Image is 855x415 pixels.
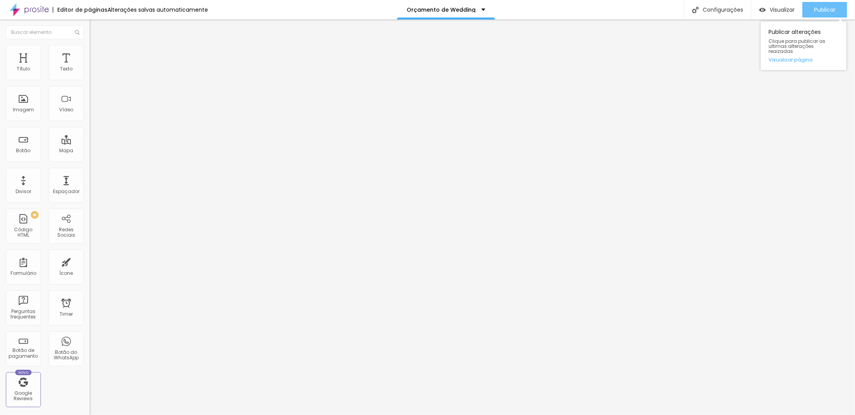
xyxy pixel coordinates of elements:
[51,227,81,238] div: Redes Sociais
[16,189,31,194] div: Divisor
[108,7,208,12] div: Alterações salvas automaticamente
[761,21,846,70] div: Publicar alterações
[90,19,855,415] iframe: Editor
[75,30,79,35] img: Icone
[769,39,839,54] span: Clique para publicar as ultimas alterações reaizadas
[8,227,39,238] div: Código HTML
[15,370,32,375] div: Novo
[16,148,31,153] div: Botão
[53,189,79,194] div: Espaçador
[11,271,36,276] div: Formulário
[8,390,39,402] div: Google Reviews
[759,7,766,13] img: view-1.svg
[17,66,30,72] div: Título
[8,309,39,320] div: Perguntas frequentes
[6,25,84,39] input: Buscar elemento
[407,7,476,12] p: Orçamento de Wedding
[8,348,39,359] div: Botão de pagamento
[770,7,795,13] span: Visualizar
[13,107,34,113] div: Imagem
[802,2,847,18] button: Publicar
[814,7,836,13] span: Publicar
[60,66,72,72] div: Texto
[59,107,73,113] div: Vídeo
[751,2,802,18] button: Visualizar
[60,271,73,276] div: Ícone
[59,148,73,153] div: Mapa
[769,57,839,62] a: Visualizar página
[53,7,108,12] div: Editor de páginas
[51,350,81,361] div: Botão do WhatsApp
[60,311,73,317] div: Timer
[692,7,699,13] img: Icone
